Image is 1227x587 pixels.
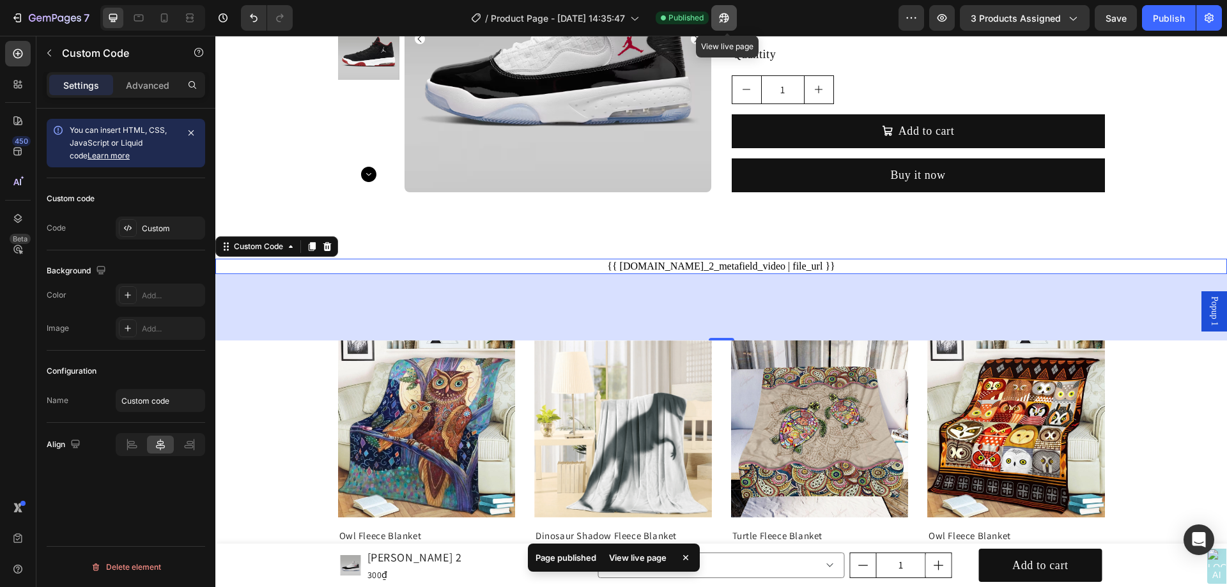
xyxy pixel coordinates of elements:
[668,12,704,24] span: Published
[675,130,730,149] div: Buy it now
[797,521,853,539] div: Add to cart
[960,5,1090,31] button: 3 products assigned
[683,86,739,105] div: Add to cart
[712,305,890,482] img: Owl Fleece Blanket QG130130FB
[126,79,169,92] p: Advanced
[47,323,69,334] div: Image
[88,151,130,160] a: Learn more
[142,223,202,234] div: Custom
[516,305,693,482] a: Turtle Fleece Blanket
[47,193,95,204] div: Custom code
[142,290,202,301] div: Add...
[1153,11,1185,25] div: Publish
[601,549,674,567] div: View live page
[151,512,248,531] h1: [PERSON_NAME] 2
[215,36,1227,587] iframe: To enrich screen reader interactions, please activate Accessibility in Grammarly extension settings
[516,8,890,29] div: Quantity
[536,551,596,564] p: Page published
[123,492,300,508] h2: Owl Fleece Blanket
[711,517,736,542] button: increment
[12,136,31,146] div: 450
[16,205,70,217] div: Custom Code
[589,40,618,68] button: increment
[63,79,99,92] p: Settings
[47,365,96,377] div: Configuration
[47,289,66,301] div: Color
[241,5,293,31] div: Undo/Redo
[47,395,68,406] div: Name
[635,517,661,542] button: decrement
[142,323,202,335] div: Add...
[516,492,693,508] h2: Turtle Fleece Blanket
[151,531,248,547] div: 300₫
[123,305,300,482] img: Torinland Owl Fleece Blanket DC220217F
[712,305,890,482] a: Owl Fleece Blanket
[1106,13,1127,24] span: Save
[47,557,205,577] button: Delete element
[516,305,693,482] img: Turtle Mandala NI1503008YH Fleece Blanket
[70,125,167,160] span: You can insert HTML, CSS, JavaScript or Liquid code
[5,5,95,31] button: 7
[62,45,171,61] p: Custom Code
[1142,5,1196,31] button: Publish
[516,123,890,156] button: Buy it now
[517,40,546,68] button: decrement
[47,436,83,454] div: Align
[47,263,109,280] div: Background
[712,492,890,508] h2: Owl Fleece Blanket
[485,11,488,25] span: /
[992,261,1005,290] span: Popup 1
[10,234,31,244] div: Beta
[661,517,711,542] input: quantity
[763,513,886,547] button: Add to cart
[1095,5,1137,31] button: Save
[319,492,497,508] h2: Dinosaur Shadow Fleece Blanket
[146,131,161,146] button: Carousel Next Arrow
[47,222,66,234] div: Code
[319,305,497,482] a: Dinosaur Shadow Fleece Blanket
[91,560,161,575] div: Delete element
[546,40,589,68] input: quantity
[1184,524,1214,555] div: Open Intercom Messenger
[491,11,625,25] span: Product Page - [DATE] 14:35:47
[123,305,300,482] a: Owl Fleece Blanket
[319,305,497,482] img: Dinosaur Shadow Sherpa Fleece Blanket VVCJZ
[84,10,89,26] p: 7
[516,79,890,112] button: Add to cart
[971,11,1061,25] span: 3 products assigned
